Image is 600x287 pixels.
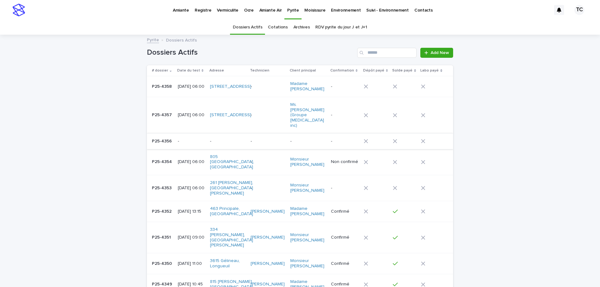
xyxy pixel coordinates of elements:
[147,36,159,43] a: Pyrite
[330,67,354,74] p: Confirmation
[357,48,417,58] input: Search
[331,186,359,191] p: -
[152,158,173,165] p: P25-4354
[210,206,253,217] a: 463 Principale, [GEOGRAPHIC_DATA]
[290,67,316,74] p: Client principal
[290,232,325,243] a: Monsieur [PERSON_NAME]
[251,139,285,144] p: -
[290,81,325,92] a: Madame [PERSON_NAME]
[152,111,173,118] p: P25-4357
[431,51,449,55] span: Add New
[251,235,285,240] a: [PERSON_NAME]
[210,112,251,118] a: [STREET_ADDRESS]
[290,102,325,128] a: Ms. [PERSON_NAME] (Groupe [MEDICAL_DATA] inc)
[363,67,384,74] p: Dépôt payé
[420,48,453,58] a: Add New
[268,20,287,35] a: Cotations
[251,186,285,191] p: -
[147,222,453,253] tr: P25-4351P25-4351 [DATE] 09:00334 [PERSON_NAME], [GEOGRAPHIC_DATA][PERSON_NAME] [PERSON_NAME] Mons...
[147,133,453,149] tr: P25-4356P25-4356 -----
[178,186,205,191] p: [DATE] 06:00
[178,112,205,118] p: [DATE] 06:00
[152,67,168,74] p: # dossier
[210,139,245,144] p: -
[210,258,245,269] a: 3615 Gélineau, Longueuil
[420,67,439,74] p: Labo payé
[147,253,453,274] tr: P25-4350P25-4350 [DATE] 11:003615 Gélineau, Longueuil [PERSON_NAME] Monsieur [PERSON_NAME] Confirmé
[147,48,355,57] h1: Dossiers Actifs
[251,84,285,89] p: -
[331,84,359,89] p: -
[166,36,197,43] p: Dossiers Actifs
[210,84,251,89] a: [STREET_ADDRESS]
[331,209,359,214] p: Confirmé
[152,83,173,89] p: P25-4358
[178,159,205,165] p: [DATE] 06:00
[12,4,25,16] img: stacker-logo-s-only.png
[152,280,173,287] p: P25-4349
[251,159,285,165] p: -
[331,282,359,287] p: Confirmé
[315,20,367,35] a: RDV pyrite du jour J et J+1
[331,235,359,240] p: Confirmé
[290,206,325,217] a: Madame [PERSON_NAME]
[574,5,584,15] div: TC
[251,209,285,214] a: [PERSON_NAME]
[178,282,205,287] p: [DATE] 10:45
[251,261,285,266] a: [PERSON_NAME]
[178,209,205,214] p: [DATE] 13:15
[152,184,173,191] p: P25-4353
[147,97,453,133] tr: P25-4357P25-4357 [DATE] 06:00[STREET_ADDRESS] -Ms. [PERSON_NAME] (Groupe [MEDICAL_DATA] inc) -
[147,201,453,222] tr: P25-4352P25-4352 [DATE] 13:15463 Principale, [GEOGRAPHIC_DATA] [PERSON_NAME] Madame [PERSON_NAME]...
[210,154,254,170] a: 805 [GEOGRAPHIC_DATA], [GEOGRAPHIC_DATA]
[293,20,310,35] a: Archives
[178,84,205,89] p: [DATE] 06:00
[152,234,172,240] p: P25-4351
[152,260,173,266] p: P25-4350
[210,227,253,248] a: 334 [PERSON_NAME], [GEOGRAPHIC_DATA][PERSON_NAME]
[147,149,453,175] tr: P25-4354P25-4354 [DATE] 06:00805 [GEOGRAPHIC_DATA], [GEOGRAPHIC_DATA] -Monsieur [PERSON_NAME] Non...
[250,67,269,74] p: Technicien
[209,67,224,74] p: Adresse
[178,261,205,266] p: [DATE] 11:00
[147,76,453,97] tr: P25-4358P25-4358 [DATE] 06:00[STREET_ADDRESS] -Madame [PERSON_NAME] -
[290,258,325,269] a: Monsieur [PERSON_NAME]
[331,139,359,144] p: -
[290,183,325,193] a: Monsieur [PERSON_NAME]
[331,112,359,118] p: -
[392,67,412,74] p: Solde payé
[152,137,173,144] p: P25-4356
[233,20,262,35] a: Dossiers Actifs
[210,180,253,196] a: 261 [PERSON_NAME], [GEOGRAPHIC_DATA][PERSON_NAME]
[251,112,285,118] p: -
[177,67,200,74] p: Date du test
[152,208,173,214] p: P25-4352
[178,235,205,240] p: [DATE] 09:00
[290,157,325,167] a: Monsieur [PERSON_NAME]
[251,282,285,287] a: [PERSON_NAME]
[147,175,453,201] tr: P25-4353P25-4353 [DATE] 06:00261 [PERSON_NAME], [GEOGRAPHIC_DATA][PERSON_NAME] -Monsieur [PERSON_...
[331,159,359,165] p: Non confirmé
[331,261,359,266] p: Confirmé
[178,139,205,144] p: -
[290,139,325,144] p: -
